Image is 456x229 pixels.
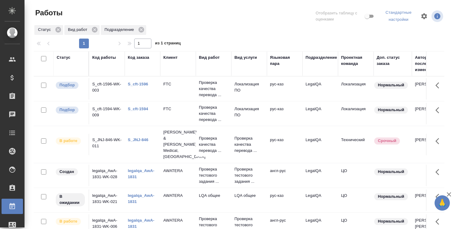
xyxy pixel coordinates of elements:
[412,103,447,124] td: [PERSON_NAME]
[199,135,228,154] p: Проверка качества перевода ...
[59,218,77,224] p: В работе
[432,214,446,229] button: Здесь прячутся важные кнопки
[412,134,447,155] td: [PERSON_NAME]
[267,134,302,155] td: рус-каз
[306,54,337,61] div: Подразделение
[155,39,181,48] span: из 1 страниц
[412,78,447,99] td: [PERSON_NAME]
[437,197,447,209] span: 🙏
[89,134,125,155] td: S_JNJ-846-WK-011
[267,78,302,99] td: рус-каз
[378,138,396,144] p: Срочный
[68,27,89,33] p: Вид работ
[55,106,85,114] div: Можно подбирать исполнителей
[234,54,257,61] div: Вид услуги
[199,104,228,123] p: Проверка качества перевода ...
[89,78,125,99] td: S_cft-1596-WK-003
[302,165,338,186] td: LegalQA
[89,103,125,124] td: S_cft-1594-WK-009
[234,106,264,118] p: Локализация ПО
[378,193,404,200] p: Нормальный
[338,190,374,211] td: ЦО
[128,168,154,179] a: legalqa_AwA-1831
[163,54,177,61] div: Клиент
[163,81,193,87] p: FTC
[432,134,446,148] button: Здесь прячутся важные кнопки
[270,54,299,67] div: Языковая пара
[378,82,404,88] p: Нормальный
[64,25,100,35] div: Вид работ
[302,190,338,211] td: LegalQA
[199,54,220,61] div: Вид работ
[101,25,146,35] div: Подразделение
[128,137,148,142] a: S_JNJ-846
[59,169,74,175] p: Создан
[378,107,404,113] p: Нормальный
[267,103,302,124] td: рус-каз
[92,54,116,61] div: Код работы
[59,193,81,206] p: В ожидании
[234,81,264,93] p: Локализация ПО
[59,138,77,144] p: В работе
[59,107,75,113] p: Подбор
[338,134,374,155] td: Технический
[128,193,154,204] a: legalqa_AwA-1831
[316,10,363,22] span: Отобразить таблицу с оценками
[199,193,228,199] p: LQA общее
[435,195,450,211] button: 🙏
[38,27,53,33] p: Статус
[267,165,302,186] td: англ-рус
[432,103,446,118] button: Здесь прячутся важные кнопки
[128,54,149,61] div: Код заказа
[128,107,148,111] a: S_cft-1594
[59,82,75,88] p: Подбор
[378,218,404,224] p: Нормальный
[104,27,136,33] p: Подразделение
[380,8,417,24] div: split button
[199,80,228,98] p: Проверка качества перевода ...
[163,193,193,199] p: AWATERA
[234,193,264,199] p: LQA общее
[55,137,85,145] div: Исполнитель выполняет работу
[432,78,446,93] button: Здесь прячутся важные кнопки
[338,165,374,186] td: ЦО
[341,54,370,67] div: Проектная команда
[163,129,193,160] p: [PERSON_NAME] & [PERSON_NAME] Medical, [GEOGRAPHIC_DATA]
[338,103,374,124] td: Локализация
[338,78,374,99] td: Локализация
[234,135,264,154] p: Проверка качества перевода ...
[377,54,409,67] div: Доп. статус заказа
[199,166,228,185] p: Проверка тестового задания ...
[34,8,63,18] span: Работы
[412,190,447,211] td: [PERSON_NAME]
[432,165,446,179] button: Здесь прячутся важные кнопки
[89,165,125,186] td: legalqa_AwA-1831-WK-028
[128,82,148,86] a: S_cft-1596
[89,190,125,211] td: legalqa_AwA-1831-WK-021
[55,81,85,89] div: Можно подбирать исполнителей
[55,193,85,207] div: Исполнитель назначен, приступать к работе пока рано
[432,190,446,204] button: Здесь прячутся важные кнопки
[431,10,444,22] span: Посмотреть информацию
[234,166,264,185] p: Проверка тестового задания ...
[55,168,85,176] div: Заказ еще не согласован с клиентом, искать исполнителей рано
[415,54,444,73] div: Автор последнего изменения
[163,106,193,112] p: FTC
[55,217,85,226] div: Исполнитель выполняет работу
[128,218,154,229] a: legalqa_AwA-1831
[163,217,193,223] p: AWATERA
[302,78,338,99] td: LegalQA
[267,190,302,211] td: рус-каз
[57,54,70,61] div: Статус
[302,134,338,155] td: LegalQA
[163,168,193,174] p: AWATERA
[34,25,63,35] div: Статус
[417,9,431,24] span: Настроить таблицу
[378,169,404,175] p: Нормальный
[302,103,338,124] td: LegalQA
